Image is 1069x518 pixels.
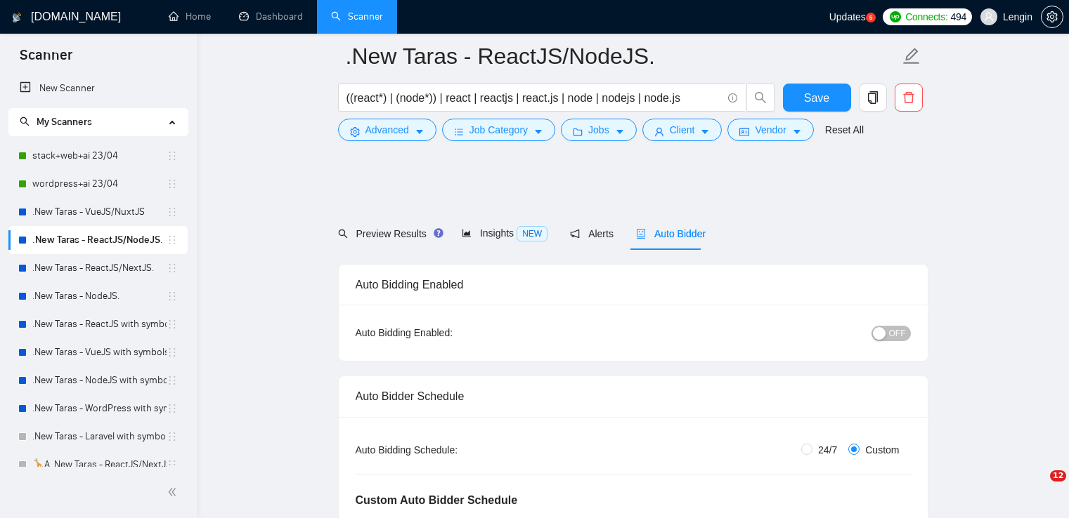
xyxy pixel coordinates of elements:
[462,227,548,239] span: Insights
[32,254,167,282] a: .New Taras - ReactJS/NextJS.
[905,9,947,25] span: Connects:
[1041,11,1063,22] a: setting
[1042,11,1063,22] span: setting
[8,45,84,74] span: Scanner
[747,91,774,104] span: search
[32,170,167,198] a: wordpress+ai 23/04
[32,338,167,366] a: .New Taras - VueJS with symbols
[167,263,178,274] span: holder
[1021,470,1055,504] iframe: Intercom live chat
[727,119,813,141] button: idcardVendorcaret-down
[415,126,425,137] span: caret-down
[670,122,695,138] span: Client
[167,206,178,218] span: holder
[32,423,167,451] a: .New Taras - Laravel with symbols
[167,347,178,358] span: holder
[356,325,540,340] div: Auto Bidding Enabled:
[12,6,22,29] img: logo
[8,74,188,102] li: New Scanner
[984,12,994,22] span: user
[32,282,167,310] a: .New Taras - NodeJS.
[346,89,722,107] input: Search Freelance Jobs...
[462,228,472,238] span: area-chart
[167,375,178,386] span: holder
[356,265,911,305] div: Auto Bidding Enabled
[890,11,901,22] img: upwork-logo.png
[32,310,167,338] a: .New Taras - ReactJS with symbols
[895,84,923,112] button: delete
[8,338,188,366] li: .New Taras - VueJS with symbols
[636,229,646,239] span: robot
[746,84,775,112] button: search
[860,442,905,458] span: Custom
[167,403,178,414] span: holder
[615,126,625,137] span: caret-down
[32,366,167,394] a: .New Taras - NodeJS with symbols
[950,9,966,25] span: 494
[8,142,188,170] li: stack+web+ai 23/04
[829,11,866,22] span: Updates
[8,282,188,310] li: .New Taras - NodeJS.
[8,451,188,479] li: 🦒A .New Taras - ReactJS/NextJS usual 23/04
[889,326,906,341] span: OFF
[739,126,749,137] span: idcard
[636,228,706,239] span: Auto Bidder
[8,198,188,226] li: .New Taras - VueJS/NuxtJS
[167,178,178,190] span: holder
[32,198,167,226] a: .New Taras - VueJS/NuxtJS
[356,492,518,509] h5: Custom Auto Bidder Schedule
[32,226,167,254] a: .New Taras - ReactJS/NodeJS.
[350,126,360,137] span: setting
[570,228,614,239] span: Alerts
[365,122,409,138] span: Advanced
[825,122,864,138] a: Reset All
[20,117,30,126] span: search
[8,423,188,451] li: .New Taras - Laravel with symbols
[517,226,548,241] span: NEW
[8,310,188,338] li: .New Taras - ReactJS with symbols
[442,119,555,141] button: barsJob Categorycaret-down
[533,126,543,137] span: caret-down
[20,74,176,102] a: New Scanner
[346,39,900,74] input: Scanner name...
[167,459,178,470] span: holder
[654,126,664,137] span: user
[20,116,92,128] span: My Scanners
[167,291,178,302] span: holder
[8,394,188,423] li: .New Taras - WordPress with symbols
[570,229,580,239] span: notification
[167,319,178,330] span: holder
[356,442,540,458] div: Auto Bidding Schedule:
[32,142,167,170] a: stack+web+ai 23/04
[1041,6,1063,28] button: setting
[338,229,348,239] span: search
[642,119,723,141] button: userClientcaret-down
[792,126,802,137] span: caret-down
[8,226,188,254] li: .New Taras - ReactJS/NodeJS.
[469,122,528,138] span: Job Category
[804,89,829,107] span: Save
[728,93,737,102] span: info-circle
[783,84,851,112] button: Save
[588,122,609,138] span: Jobs
[860,91,886,104] span: copy
[755,122,786,138] span: Vendor
[338,228,439,239] span: Preview Results
[32,451,167,479] a: 🦒A .New Taras - ReactJS/NextJS usual 23/04
[37,116,92,128] span: My Scanners
[700,126,710,137] span: caret-down
[573,126,583,137] span: folder
[167,485,181,499] span: double-left
[239,11,303,22] a: dashboardDashboard
[869,15,873,21] text: 5
[866,13,876,22] a: 5
[859,84,887,112] button: copy
[812,442,843,458] span: 24/7
[454,126,464,137] span: bars
[902,47,921,65] span: edit
[8,366,188,394] li: .New Taras - NodeJS with symbols
[167,150,178,161] span: holder
[32,394,167,423] a: .New Taras - WordPress with symbols
[169,11,211,22] a: homeHome
[8,254,188,282] li: .New Taras - ReactJS/NextJS.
